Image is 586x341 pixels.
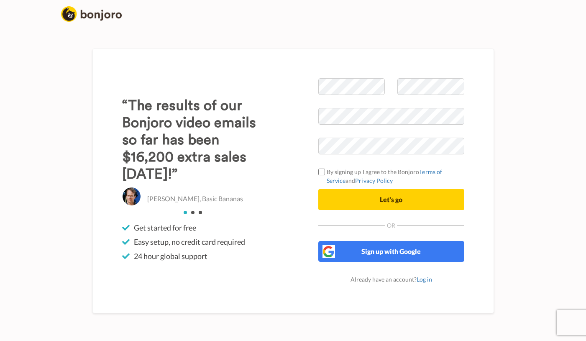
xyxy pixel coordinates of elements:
h3: “The results of our Bonjoro video emails so far has been $16,200 extra sales [DATE]!” [122,97,268,183]
button: Sign up with Google [318,241,464,262]
span: Get started for free [134,223,196,233]
a: Privacy Policy [355,177,393,184]
a: Log in [417,276,432,283]
input: By signing up I agree to the BonjoroTerms of ServiceandPrivacy Policy [318,169,325,175]
span: Already have an account? [351,276,432,283]
span: Let's go [380,195,402,203]
p: [PERSON_NAME], Basic Bananas [147,194,243,204]
label: By signing up I agree to the Bonjoro and [318,167,464,185]
span: Or [385,223,397,228]
span: Sign up with Google [361,247,421,255]
button: Let's go [318,189,464,210]
span: Easy setup, no credit card required [134,237,245,247]
img: Christo Hall, Basic Bananas [122,187,141,206]
img: logo_full.png [61,6,122,22]
span: 24 hour global support [134,251,207,261]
